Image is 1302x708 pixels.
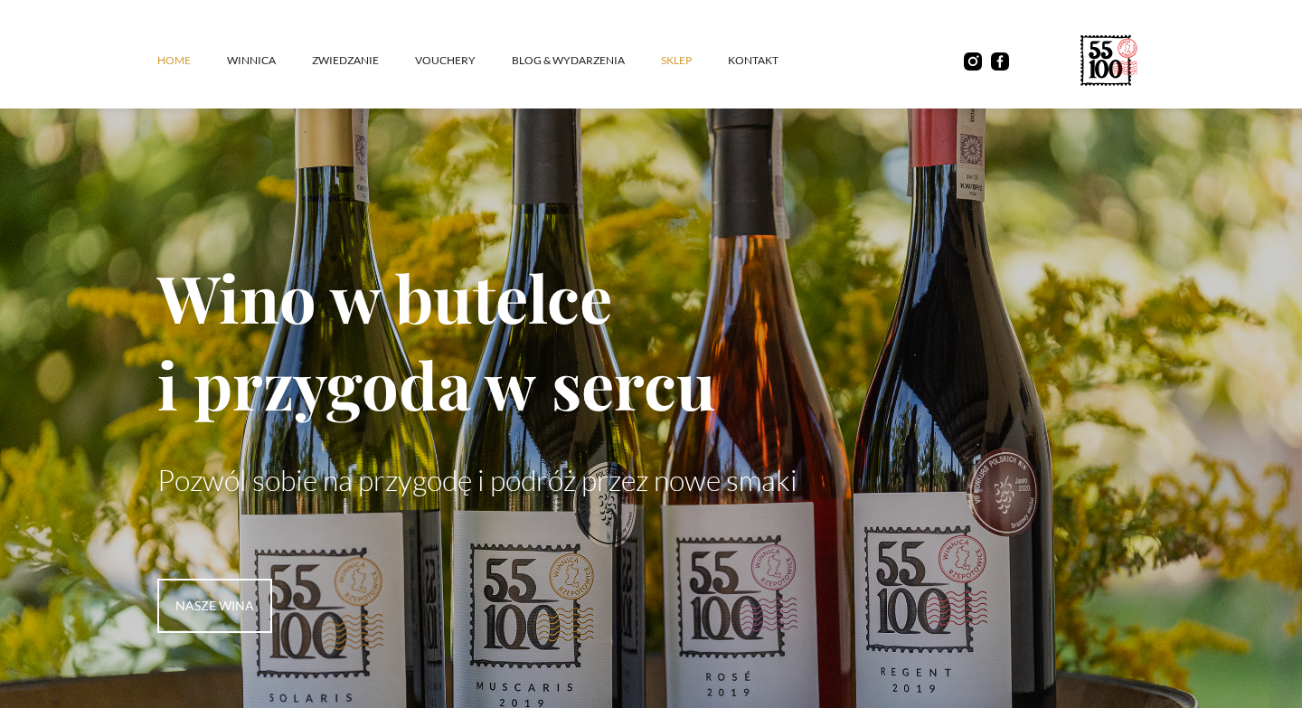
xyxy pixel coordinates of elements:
[227,33,312,88] a: winnica
[157,253,1145,427] h1: Wino w butelce i przygoda w sercu
[157,579,272,633] a: nasze wina
[728,33,815,88] a: kontakt
[157,33,227,88] a: Home
[415,33,512,88] a: vouchery
[661,33,728,88] a: SKLEP
[512,33,661,88] a: Blog & Wydarzenia
[157,463,1145,497] p: Pozwól sobie na przygodę i podróż przez nowe smaki
[312,33,415,88] a: ZWIEDZANIE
